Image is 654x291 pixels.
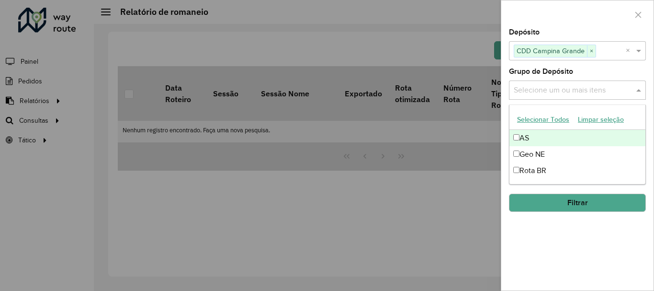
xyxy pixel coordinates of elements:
[514,45,587,57] span: CDD Campina Grande
[509,146,645,163] div: Geo NE
[509,194,646,212] button: Filtrar
[513,112,574,127] button: Selecionar Todos
[509,130,645,146] div: AS
[587,46,596,57] span: ×
[574,112,628,127] button: Limpar seleção
[509,105,646,185] ng-dropdown-panel: Options list
[509,163,645,179] div: Rota BR
[509,26,540,38] label: Depósito
[509,66,573,77] label: Grupo de Depósito
[626,45,634,57] span: Clear all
